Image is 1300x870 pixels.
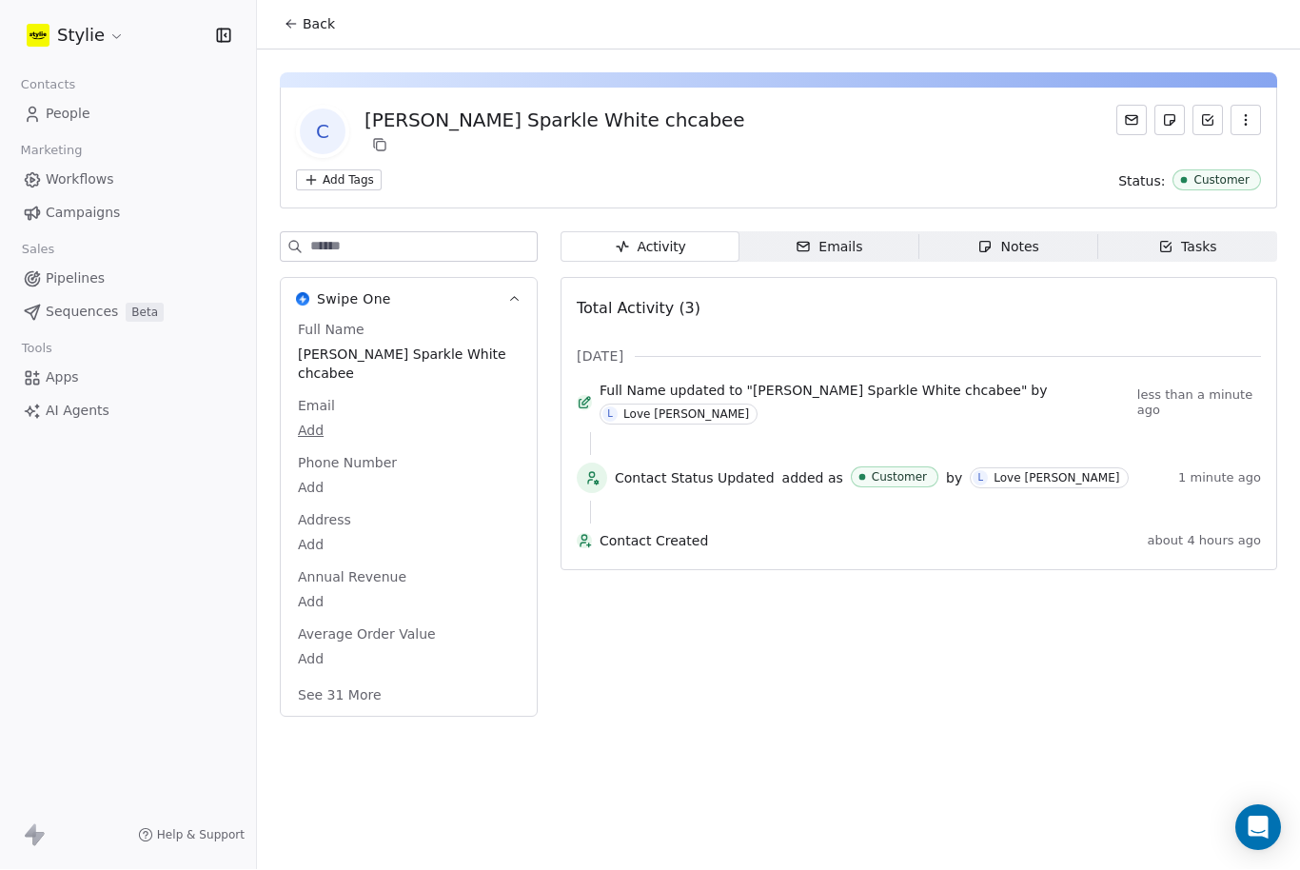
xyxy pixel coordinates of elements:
a: Apps [15,363,241,394]
span: by [1031,382,1047,401]
a: Pipelines [15,264,241,295]
span: Pipelines [46,269,105,289]
div: Open Intercom Messenger [1235,805,1281,851]
span: Add [298,593,520,612]
span: Add [298,536,520,555]
span: "[PERSON_NAME] Sparkle White chcabee" [746,382,1027,401]
span: Full Name [294,321,368,340]
span: Add [298,479,520,498]
span: Contacts [12,71,84,100]
a: Campaigns [15,198,241,229]
span: Total Activity (3) [577,300,700,318]
span: Contact Created [600,532,1140,551]
div: Customer [872,471,927,484]
span: Phone Number [294,454,401,473]
span: Annual Revenue [294,568,410,587]
a: AI Agents [15,396,241,427]
span: about 4 hours ago [1148,534,1261,549]
span: Average Order Value [294,625,440,644]
img: stylie-square-yellow.svg [27,25,49,48]
span: updated to [670,382,743,401]
span: Email [294,397,339,416]
span: C [300,109,345,155]
span: Status: [1118,172,1165,191]
a: SequencesBeta [15,297,241,328]
div: Swipe OneSwipe One [281,321,537,717]
button: Back [272,8,346,42]
span: Add [298,422,520,441]
div: Love [PERSON_NAME] [623,408,749,422]
button: See 31 More [286,679,393,713]
span: Sequences [46,303,118,323]
span: added as [782,469,843,488]
span: Address [294,511,355,530]
div: L [607,407,613,423]
div: Customer [1193,174,1250,188]
div: [PERSON_NAME] Sparkle White chcabee [364,108,744,134]
span: Swipe One [317,290,391,309]
span: by [946,469,962,488]
a: Help & Support [138,828,245,843]
span: [PERSON_NAME] Sparkle White chcabee [298,346,520,384]
span: Stylie [57,24,105,49]
span: 1 minute ago [1178,471,1261,486]
button: Swipe OneSwipe One [281,279,537,321]
a: Workflows [15,165,241,196]
span: People [46,105,90,125]
div: Tasks [1158,238,1217,258]
span: Apps [46,368,79,388]
span: Campaigns [46,204,120,224]
span: Help & Support [157,828,245,843]
button: Stylie [23,20,128,52]
span: Marketing [12,137,90,166]
span: AI Agents [46,402,109,422]
span: Beta [126,304,164,323]
div: Love [PERSON_NAME] [994,472,1119,485]
a: People [15,99,241,130]
div: Notes [977,238,1038,258]
span: Tools [13,335,60,364]
span: [DATE] [577,347,623,366]
div: L [977,471,983,486]
span: Add [298,650,520,669]
div: Emails [796,238,862,258]
span: Contact Status Updated [615,469,775,488]
span: Workflows [46,170,114,190]
button: Add Tags [296,170,382,191]
span: Back [303,15,335,34]
span: Full Name [600,382,666,401]
span: Sales [13,236,63,265]
img: Swipe One [296,293,309,306]
span: less than a minute ago [1137,388,1261,419]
